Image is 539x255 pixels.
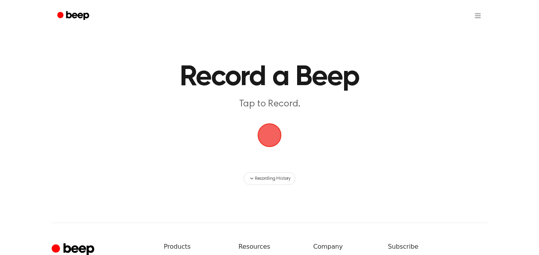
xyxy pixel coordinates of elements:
[468,6,487,25] button: Open menu
[388,242,487,251] h6: Subscribe
[255,175,290,182] span: Recording History
[118,98,421,111] p: Tap to Record.
[313,242,375,251] h6: Company
[85,63,454,91] h1: Record a Beep
[258,123,281,147] button: Beep Logo
[52,8,96,24] a: Beep
[164,242,226,251] h6: Products
[243,172,296,185] button: Recording History
[238,242,300,251] h6: Resources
